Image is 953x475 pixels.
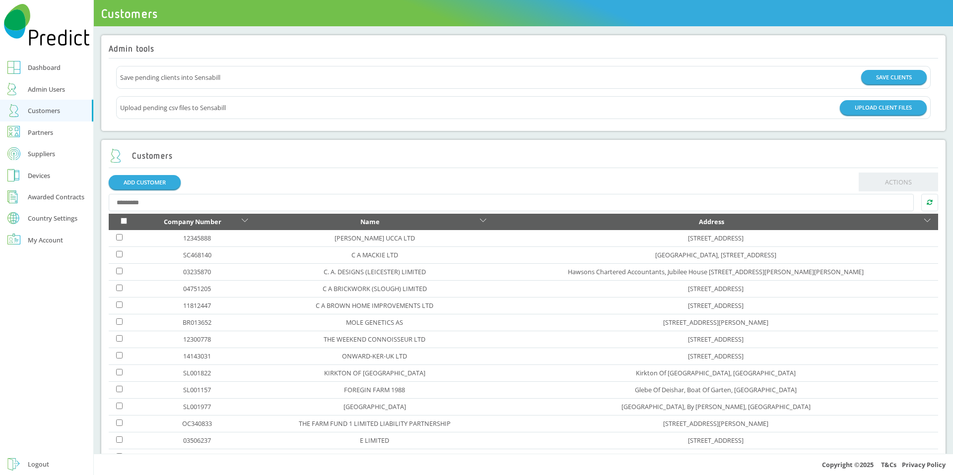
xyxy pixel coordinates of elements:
[4,4,90,46] img: Predict Mobile
[263,216,477,228] div: Name
[344,385,405,394] a: FOREGIN FARM 1988
[183,453,211,462] a: 12097293
[183,352,211,360] a: 14143031
[881,460,896,469] a: T&Cs
[360,436,389,445] a: E LIMITED
[28,458,49,470] div: Logout
[120,71,220,83] span: Save pending clients into Sensabill
[183,402,211,411] a: SL001977
[183,335,211,344] a: 12300778
[28,105,60,117] div: Customers
[28,191,84,203] div: Awarded Contracts
[109,149,173,163] h2: Customers
[688,352,744,360] a: [STREET_ADDRESS]
[655,250,776,259] a: [GEOGRAPHIC_DATA], [STREET_ADDRESS]
[183,284,211,293] a: 04751205
[688,234,744,242] a: [STREET_ADDRESS]
[688,301,744,310] a: [STREET_ADDRESS]
[28,170,50,181] div: Devices
[324,335,425,344] a: THE WEEKEND CONNOISSEUR LTD
[335,234,415,242] a: [PERSON_NAME] UCCA LTD
[28,215,77,222] div: Country Settings
[861,70,927,84] button: SAVE CLIENTS
[183,267,211,276] a: 03235870
[342,352,407,360] a: ONWARD-KER-UK LTD
[182,419,212,428] a: OC340833
[28,126,53,138] div: Partners
[183,301,211,310] a: 11812447
[621,402,811,411] a: [GEOGRAPHIC_DATA], By [PERSON_NAME], [GEOGRAPHIC_DATA]
[183,250,211,259] a: SC468140
[343,453,406,462] a: C. ACCOUNTS UK LTD
[840,100,927,115] button: UPLOAD CLIENT FILES
[183,234,211,242] a: 12345888
[109,44,155,54] h2: Admin tools
[663,318,768,327] a: [STREET_ADDRESS][PERSON_NAME]
[183,318,211,327] a: BR013652
[688,453,744,462] a: [STREET_ADDRESS]
[501,216,922,228] div: Address
[324,267,426,276] a: C. A. DESIGNS (LEICESTER) LIMITED
[688,436,744,445] a: [STREET_ADDRESS]
[663,419,768,428] a: [STREET_ADDRESS][PERSON_NAME]
[568,267,864,276] a: Hawsons Chartered Accountants, Jubilee House [STREET_ADDRESS][PERSON_NAME][PERSON_NAME]
[183,368,211,377] a: SL001822
[28,61,61,73] div: Dashboard
[323,284,427,293] a: C A BRICKWORK (SLOUGH) LIMITED
[28,234,63,246] div: My Account
[28,148,55,160] div: Suppliers
[351,250,398,259] a: C A MACKIE LTD
[346,318,403,327] a: MOLE GENETICS AS
[183,385,211,394] a: SL001157
[343,402,406,411] a: [GEOGRAPHIC_DATA]
[688,284,744,293] a: [STREET_ADDRESS]
[28,83,65,95] div: Admin Users
[688,335,744,344] a: [STREET_ADDRESS]
[146,216,239,228] div: Company Number
[120,102,226,114] span: Upload pending csv files to Sensabill
[324,368,425,377] a: KIRKTON OF [GEOGRAPHIC_DATA]
[636,368,796,377] a: Kirkton Of [GEOGRAPHIC_DATA], [GEOGRAPHIC_DATA]
[109,66,939,119] div: Actions
[635,385,797,394] a: Glebe Of Deishar, Boat Of Garten, [GEOGRAPHIC_DATA]
[316,301,433,310] a: C A BROWN HOME IMPROVEMENTS LTD
[299,419,451,428] a: THE FARM FUND 1 LIMITED LIABILITY PARTNERSHIP
[109,175,181,189] a: ADD CUSTOMER
[902,460,946,469] a: Privacy Policy
[183,436,211,445] a: 03506237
